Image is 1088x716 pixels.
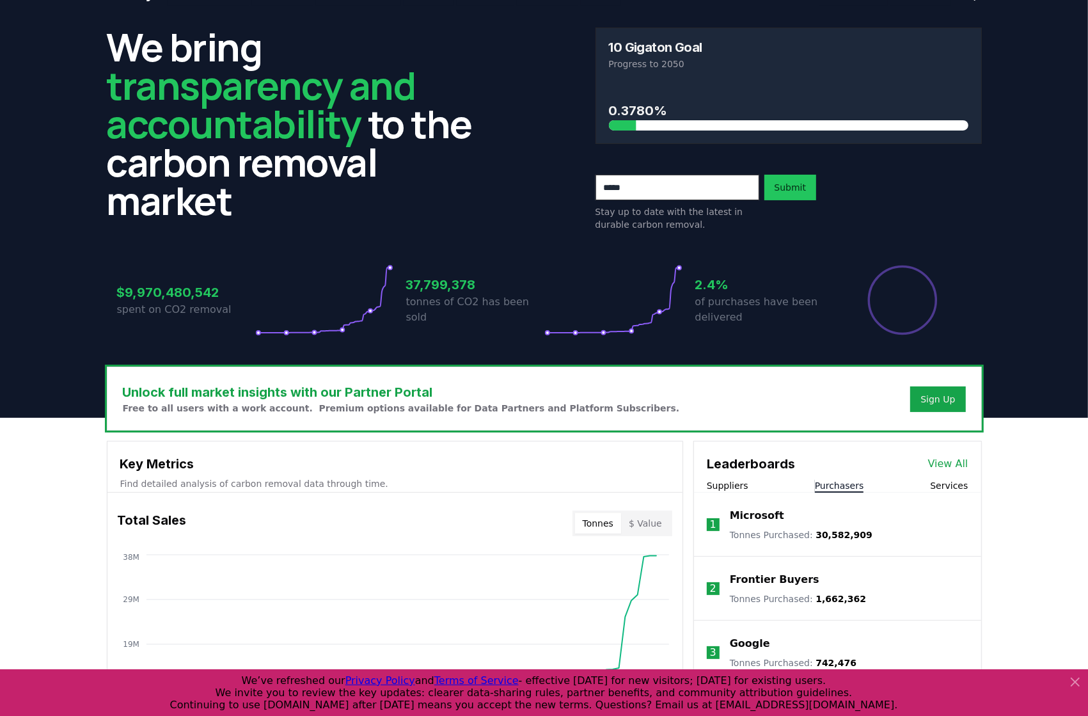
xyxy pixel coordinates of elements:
[575,513,621,534] button: Tonnes
[123,595,139,604] tspan: 29M
[764,175,817,200] button: Submit
[710,581,716,596] p: 2
[123,402,680,415] p: Free to all users with a work account. Premium options available for Data Partners and Platform S...
[707,454,795,473] h3: Leaderboards
[928,456,968,472] a: View All
[117,283,255,302] h3: $9,970,480,542
[867,264,938,336] div: Percentage of sales delivered
[609,101,968,120] h3: 0.3780%
[730,529,872,541] p: Tonnes Purchased :
[710,645,716,660] p: 3
[609,41,702,54] h3: 10 Gigaton Goal
[118,511,187,536] h3: Total Sales
[710,517,716,532] p: 1
[815,479,864,492] button: Purchasers
[621,513,670,534] button: $ Value
[695,275,833,294] h3: 2.4%
[123,553,139,562] tspan: 38M
[117,302,255,317] p: spent on CO2 removal
[910,386,965,412] button: Sign Up
[406,275,544,294] h3: 37,799,378
[730,656,856,669] p: Tonnes Purchased :
[695,294,833,325] p: of purchases have been delivered
[816,530,872,540] span: 30,582,909
[707,479,748,492] button: Suppliers
[609,58,968,70] p: Progress to 2050
[595,205,759,231] p: Stay up to date with the latest in durable carbon removal.
[920,393,955,406] a: Sign Up
[816,594,866,604] span: 1,662,362
[816,658,856,668] span: 742,476
[730,572,819,587] a: Frontier Buyers
[406,294,544,325] p: tonnes of CO2 has been sold
[730,508,784,523] a: Microsoft
[107,28,493,219] h2: We bring to the carbon removal market
[123,640,139,649] tspan: 19M
[730,593,866,605] p: Tonnes Purchased :
[930,479,968,492] button: Services
[120,477,670,490] p: Find detailed analysis of carbon removal data through time.
[120,454,670,473] h3: Key Metrics
[123,383,680,402] h3: Unlock full market insights with our Partner Portal
[730,636,770,651] a: Google
[107,59,416,150] span: transparency and accountability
